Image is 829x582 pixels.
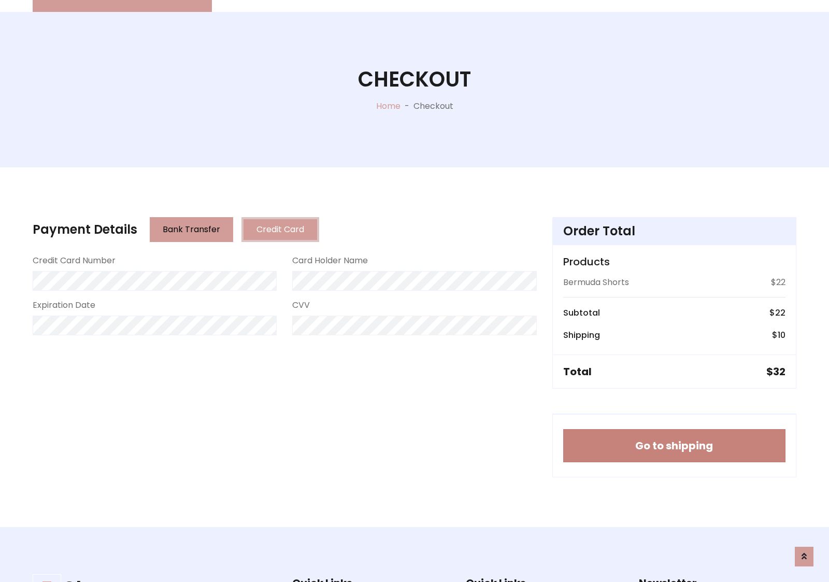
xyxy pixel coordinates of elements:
h6: $ [769,308,785,318]
h5: $ [766,365,785,378]
span: 22 [775,307,785,319]
span: 32 [773,364,785,379]
p: - [401,100,413,112]
button: Credit Card [241,217,319,242]
label: Card Holder Name [292,254,368,267]
button: Bank Transfer [150,217,233,242]
h5: Products [563,255,785,268]
button: Go to shipping [563,429,785,462]
label: Expiration Date [33,299,95,311]
span: 10 [778,329,785,341]
p: $22 [771,276,785,289]
h1: Checkout [358,67,471,92]
p: Bermuda Shorts [563,276,629,289]
label: CVV [292,299,310,311]
a: Home [376,100,401,112]
h5: Total [563,365,592,378]
h6: Subtotal [563,308,600,318]
h6: Shipping [563,330,600,340]
h4: Order Total [563,224,785,239]
p: Checkout [413,100,453,112]
label: Credit Card Number [33,254,116,267]
h4: Payment Details [33,222,137,237]
h6: $ [772,330,785,340]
